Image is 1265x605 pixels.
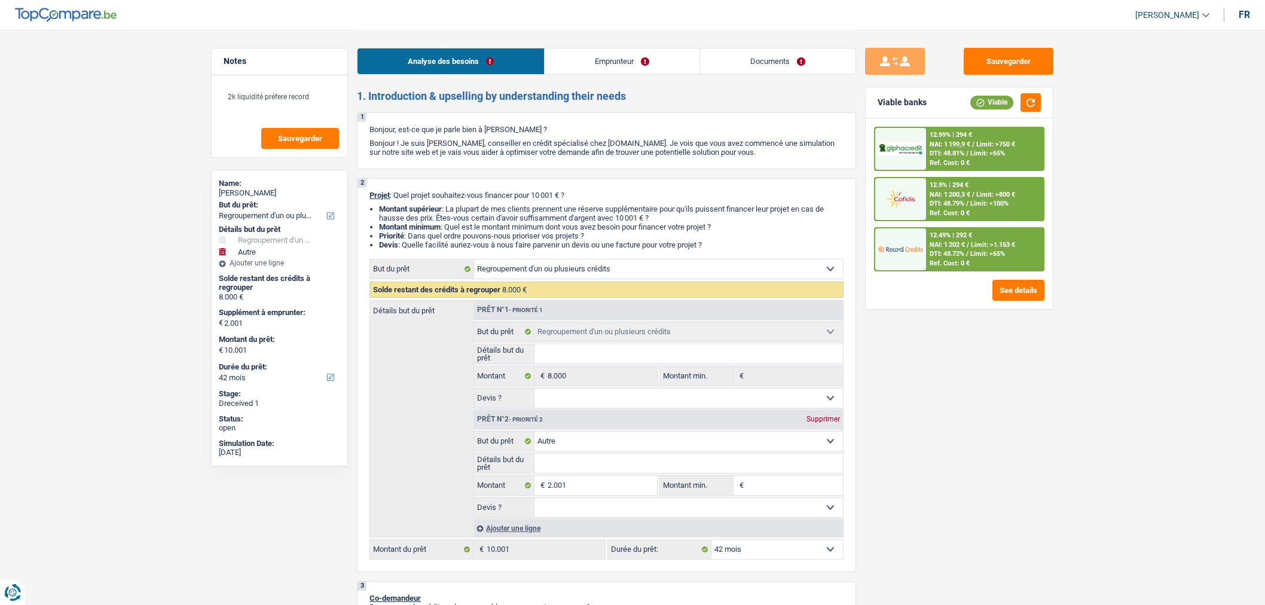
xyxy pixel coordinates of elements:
[972,140,974,148] span: /
[930,131,972,139] div: 12.99% | 294 €
[1135,10,1199,20] span: [PERSON_NAME]
[261,128,339,149] button: Sauvegarder
[219,439,340,448] div: Simulation Date:
[369,191,390,200] span: Projet
[357,179,366,188] div: 2
[379,240,844,249] li: : Quelle facilité auriez-vous à nous faire parvenir un devis ou une facture pour votre projet ?
[219,448,340,457] div: [DATE]
[473,520,843,537] div: Ajouter une ligne
[878,238,922,260] img: Record Credits
[379,240,398,249] span: Devis
[970,250,1005,258] span: Limit: <65%
[509,307,543,313] span: - Priorité 1
[930,191,970,198] span: NAI: 1 200,3 €
[474,432,534,451] label: But du prêt
[474,454,534,473] label: Détails but du prêt
[474,389,534,408] label: Devis ?
[473,540,487,559] span: €
[534,476,548,495] span: €
[370,259,474,279] label: But du prêt
[219,179,340,188] div: Name:
[219,308,338,317] label: Supplément à emprunter:
[967,241,969,249] span: /
[219,423,340,433] div: open
[474,498,534,517] label: Devis ?
[878,97,927,108] div: Viable banks
[357,113,366,122] div: 1
[930,140,970,148] span: NAI: 1 199,9 €
[373,285,500,294] span: Solde restant des crédits à regrouper
[966,149,968,157] span: /
[369,125,844,134] p: Bonjour, est-ce que je parle bien à [PERSON_NAME] ?
[976,140,1015,148] span: Limit: >750 €
[803,415,843,423] div: Supprimer
[878,188,922,210] img: Cofidis
[474,344,534,363] label: Détails but du prêt
[930,250,964,258] span: DTI: 48.72%
[370,540,473,559] label: Montant du prêt
[379,222,844,231] li: : Quel est le montant minimum dont vous avez besoin pour financer votre projet ?
[878,142,922,156] img: AlphaCredit
[474,306,546,314] div: Prêt n°1
[930,259,970,267] div: Ref. Cost: 0 €
[219,414,340,424] div: Status:
[369,594,421,603] span: Co-demandeur
[219,292,340,302] div: 8.000 €
[534,366,548,386] span: €
[700,48,855,74] a: Documents
[357,48,544,74] a: Analyse des besoins
[379,204,442,213] strong: Montant supérieur
[930,149,964,157] span: DTI: 48.81%
[964,48,1053,75] button: Sauvegarder
[970,200,1009,207] span: Limit: <100%
[930,231,972,239] div: 12.49% | 292 €
[219,346,223,355] span: €
[992,280,1044,301] button: See details
[474,322,534,341] label: But du prêt
[976,191,1015,198] span: Limit: >800 €
[608,540,711,559] label: Durée du prêt:
[219,259,340,267] div: Ajouter une ligne
[474,415,546,423] div: Prêt n°2
[379,222,441,231] strong: Montant minimum
[224,56,335,66] h5: Notes
[357,90,856,103] h2: 1. Introduction & upselling by understanding their needs
[734,366,747,386] span: €
[219,389,340,399] div: Stage:
[474,476,534,495] label: Montant
[369,191,844,200] p: : Quel projet souhaitez-vous financer pour 10 001 € ?
[971,241,1015,249] span: Limit: >1.153 €
[545,48,699,74] a: Emprunteur
[474,366,534,386] label: Montant
[734,476,747,495] span: €
[930,181,968,189] div: 12.9% | 294 €
[278,135,322,142] span: Sauvegarder
[930,209,970,217] div: Ref. Cost: 0 €
[509,416,543,423] span: - Priorité 2
[379,204,844,222] li: : La plupart de mes clients prennent une réserve supplémentaire pour qu'ils puissent financer leu...
[219,335,338,344] label: Montant du prêt:
[930,159,970,167] div: Ref. Cost: 0 €
[219,225,340,234] div: Détails but du prêt
[379,231,844,240] li: : Dans quel ordre pouvons-nous prioriser vos projets ?
[502,285,527,294] span: 8.000 €
[219,274,340,292] div: Solde restant des crédits à regrouper
[357,582,366,591] div: 3
[219,188,340,198] div: [PERSON_NAME]
[930,241,965,249] span: NAI: 1 202 €
[966,200,968,207] span: /
[219,399,340,408] div: Dreceived 1
[369,139,844,157] p: Bonjour ! Je suis [PERSON_NAME], conseiller en crédit spécialisé chez [DOMAIN_NAME]. Je vois que ...
[930,200,964,207] span: DTI: 48.79%
[219,362,338,372] label: Durée du prêt:
[1239,9,1250,20] div: fr
[970,149,1005,157] span: Limit: <65%
[15,8,117,22] img: TopCompare Logo
[370,301,473,314] label: Détails but du prêt
[970,96,1013,109] div: Viable
[379,231,404,240] strong: Priorité
[660,366,733,386] label: Montant min.
[219,318,223,328] span: €
[660,476,733,495] label: Montant min.
[972,191,974,198] span: /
